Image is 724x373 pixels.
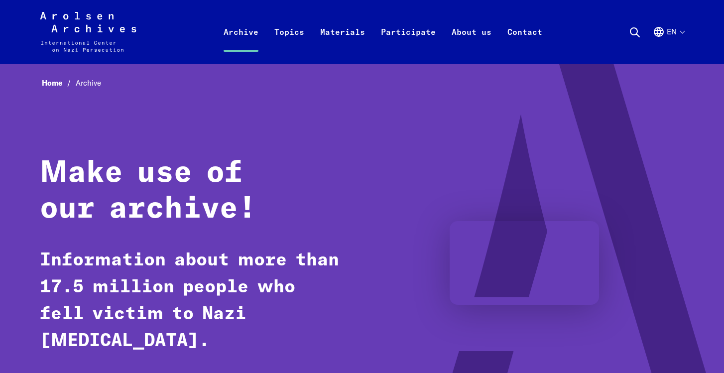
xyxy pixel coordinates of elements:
[312,24,373,64] a: Materials
[653,26,684,62] button: English, language selection
[216,12,550,52] nav: Primary
[76,78,101,88] span: Archive
[40,76,685,91] nav: Breadcrumb
[42,78,76,88] a: Home
[216,24,266,64] a: Archive
[499,24,550,64] a: Contact
[373,24,444,64] a: Participate
[444,24,499,64] a: About us
[40,155,345,227] h1: Make use of our archive!
[40,247,345,355] p: Information about more than 17.5 million people who fell victim to Nazi [MEDICAL_DATA].
[266,24,312,64] a: Topics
